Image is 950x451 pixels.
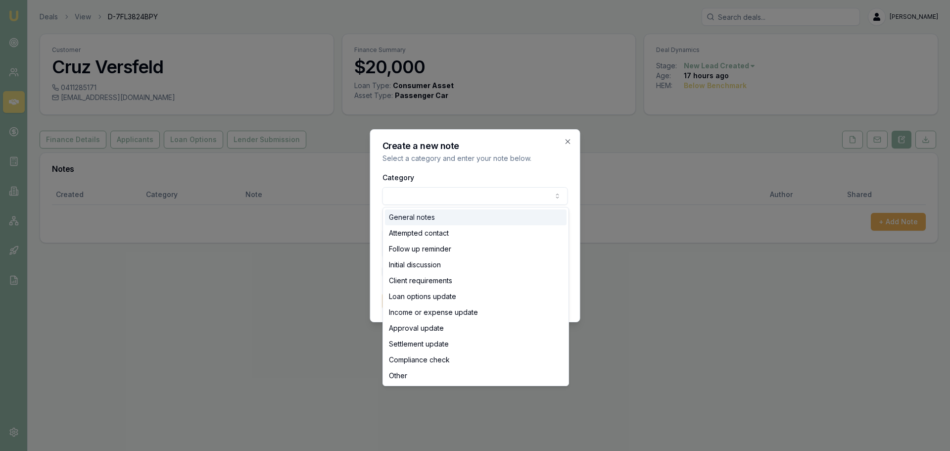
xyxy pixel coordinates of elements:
span: Loan options update [389,292,456,301]
span: Other [389,371,407,381]
span: Initial discussion [389,260,441,270]
span: Settlement update [389,339,449,349]
span: Compliance check [389,355,450,365]
span: Approval update [389,323,444,333]
span: Client requirements [389,276,452,286]
span: Income or expense update [389,307,478,317]
span: Attempted contact [389,228,449,238]
span: Follow up reminder [389,244,451,254]
span: General notes [389,212,435,222]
